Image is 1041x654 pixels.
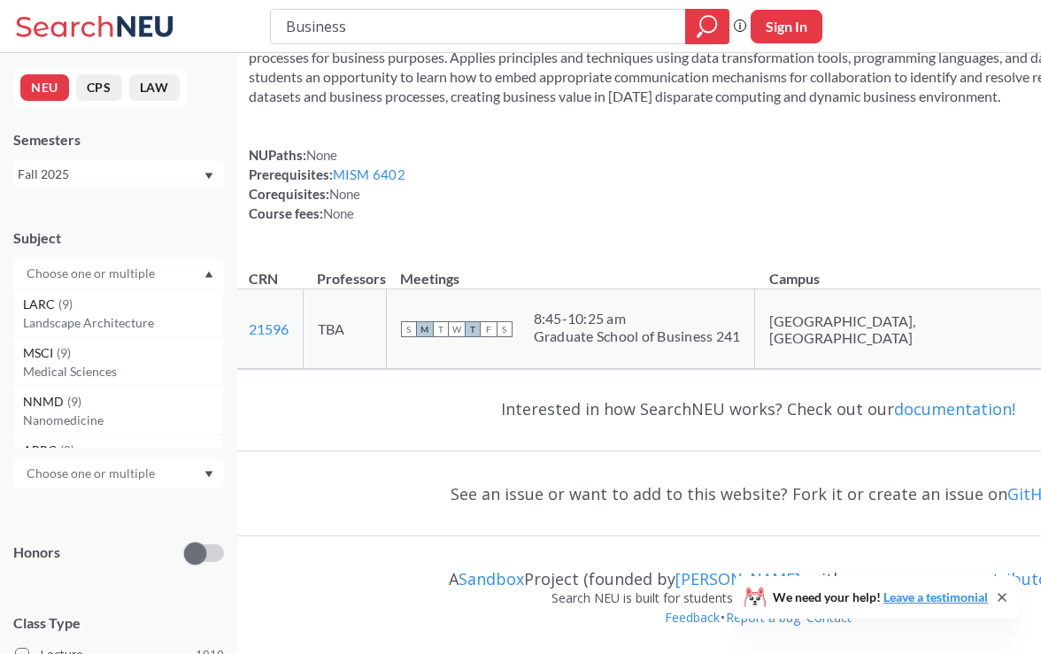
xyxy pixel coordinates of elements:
div: Dropdown arrow [13,458,224,489]
div: Dropdown arrowMGMT(10)ManagementALY(9)Analytics - CPSANTH(9)AnthropologyCMN(9)Communicatn Studies... [13,258,224,289]
span: NNMD [23,392,67,412]
svg: Dropdown arrow [204,271,213,278]
a: Report a bug [725,609,801,626]
span: ( 9 ) [67,394,81,409]
button: Sign In [751,10,822,43]
button: CPS [76,74,122,101]
span: M [417,321,433,337]
span: ABRC [23,441,60,460]
span: S [497,321,513,337]
div: 8:45 - 10:25 am [534,310,741,327]
span: None [323,205,355,221]
p: Honors [13,542,60,563]
svg: Dropdown arrow [204,173,213,180]
span: ( 8 ) [60,442,74,458]
svg: magnifying glass [697,14,718,39]
td: TBA [303,289,386,369]
a: documentation! [894,398,1015,419]
span: None [329,186,361,202]
input: Class, professor, course number, "phrase" [284,12,673,42]
span: MSCI [23,343,57,363]
span: S [401,321,417,337]
div: Subject [13,228,224,248]
p: Medical Sciences [23,363,223,381]
a: Sandbox [459,568,524,589]
a: [PERSON_NAME] [675,568,800,589]
a: 21596 [249,320,289,337]
a: Feedback [664,609,721,626]
div: Graduate School of Business 241 [534,327,741,345]
span: F [481,321,497,337]
div: CRN [249,269,278,289]
span: Class Type [13,613,224,633]
p: Nanomedicine [23,412,223,429]
th: Meetings [386,251,755,289]
span: None [306,147,338,163]
svg: Dropdown arrow [204,471,213,478]
span: LARC [23,295,58,314]
span: T [465,321,481,337]
div: NUPaths: Prerequisites: Corequisites: Course fees: [249,145,405,223]
span: W [449,321,465,337]
span: ( 9 ) [58,296,73,312]
button: NEU [20,74,69,101]
div: magnifying glass [685,9,729,44]
a: Leave a testimonial [883,589,988,604]
span: T [433,321,449,337]
div: Fall 2025 [18,165,203,184]
input: Choose one or multiple [18,463,166,484]
div: Fall 2025Dropdown arrow [13,160,224,189]
button: LAW [129,74,180,101]
div: Semesters [13,130,224,150]
input: Choose one or multiple [18,263,166,284]
th: Professors [303,251,386,289]
span: We need your help! [773,591,988,604]
a: MISM 6402 [333,166,405,182]
span: ( 9 ) [57,345,71,360]
p: Landscape Architecture [23,314,223,332]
